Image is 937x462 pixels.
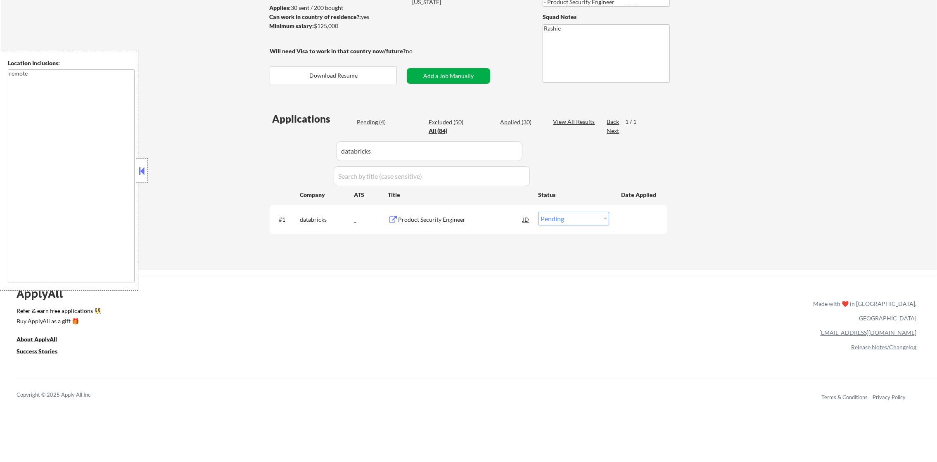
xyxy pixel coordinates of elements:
[300,191,354,199] div: Company
[269,22,314,29] strong: Minimum salary:
[334,166,530,186] input: Search by title (case sensitive)
[873,394,906,400] a: Privacy Policy
[357,118,398,126] div: Pending (4)
[607,118,620,126] div: Back
[500,118,541,126] div: Applied (30)
[269,4,291,11] strong: Applies:
[819,329,916,336] a: [EMAIL_ADDRESS][DOMAIN_NAME]
[429,127,470,135] div: All (84)
[851,344,916,351] a: Release Notes/Changelog
[337,141,522,161] input: Search by company (case sensitive)
[821,394,868,400] a: Terms & Conditions
[388,191,530,199] div: Title
[17,336,57,343] u: About ApplyAll
[269,22,407,30] div: $125,000
[398,216,523,224] div: Product Security Engineer
[621,191,657,199] div: Date Applied
[429,118,470,126] div: Excluded (50)
[269,13,361,20] strong: Can work in country of residence?:
[17,287,72,301] div: ApplyAll
[354,191,388,199] div: ATS
[272,114,354,124] div: Applications
[538,187,609,202] div: Status
[17,348,57,355] u: Success Stories
[625,118,644,126] div: 1 / 1
[522,212,530,227] div: JD
[17,308,640,317] a: Refer & earn free applications 👯‍♀️
[17,391,111,399] div: Copyright © 2025 Apply All Inc
[270,66,397,85] button: Download Resume
[279,216,293,224] div: #1
[810,296,916,325] div: Made with ❤️ in [GEOGRAPHIC_DATA], [GEOGRAPHIC_DATA]
[354,216,388,224] div: _
[553,118,597,126] div: View All Results
[8,59,135,67] div: Location Inclusions:
[270,47,407,54] strong: Will need Visa to work in that country now/future?:
[17,347,69,357] a: Success Stories
[300,216,354,224] div: databricks
[406,47,429,55] div: no
[17,318,99,324] div: Buy ApplyAll as a gift 🎁
[17,317,99,327] a: Buy ApplyAll as a gift 🎁
[543,13,670,21] div: Squad Notes
[269,13,404,21] div: yes
[269,4,407,12] div: 30 sent / 200 bought
[407,68,490,84] button: Add a Job Manually
[17,335,69,345] a: About ApplyAll
[607,127,620,135] div: Next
